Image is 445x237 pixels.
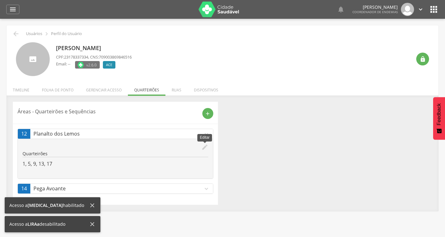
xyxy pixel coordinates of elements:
p: Usuários [26,31,42,36]
div: Editar [197,134,212,141]
b: [MEDICAL_DATA] [28,202,63,208]
li: Gerenciar acesso [80,81,128,96]
div: Acesso a habilitado [9,202,89,209]
div: Acesso a desabilitado [9,221,89,227]
a:  [417,3,424,16]
li: Folha de ponto [36,81,80,96]
i:  [9,6,17,13]
i:  [12,30,20,38]
p: Email: -- [56,61,70,67]
i:  [429,4,439,14]
span: ACE [106,62,112,67]
p: CPF: , CNS: [56,54,132,60]
span: Feedback [436,103,442,125]
i: edit [201,144,208,151]
p: [PERSON_NAME] [352,5,398,9]
p: Perfil do Usuário [51,31,82,36]
i:  [417,6,424,13]
a:  [337,3,345,16]
span: 709003869846516 [99,54,132,60]
i:  [337,6,345,13]
p: 1, 5, 9, 13, 17 [23,160,208,167]
i: expand_more [203,131,210,137]
i:  [420,56,426,62]
a: 12Planalto dos Lemosexpand_more [18,129,213,139]
span: Coordenador de Endemias [352,10,398,14]
b: LIRAa [28,221,39,227]
span: 14 [21,185,27,192]
p: [PERSON_NAME] [56,44,132,52]
button: Feedback - Mostrar pesquisa [433,97,445,140]
i:  [43,30,50,37]
span: 12 [21,130,27,137]
a: 14Pega Avoanteexpand_more [18,184,213,193]
li: Dispositivos [188,81,225,96]
p: Áreas - Quarteirões e Sequências [18,108,198,115]
p: Planalto dos Lemos [33,130,203,137]
span: v2.6.0 [86,62,97,68]
p: Quarteirões [23,151,208,157]
i: expand_more [203,185,210,192]
i: add [205,111,210,116]
li: Ruas [165,81,188,96]
li: Timeline [7,81,36,96]
a:  [6,5,19,14]
p: Pega Avoante [33,185,203,192]
span: 23178337334 [64,54,88,60]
